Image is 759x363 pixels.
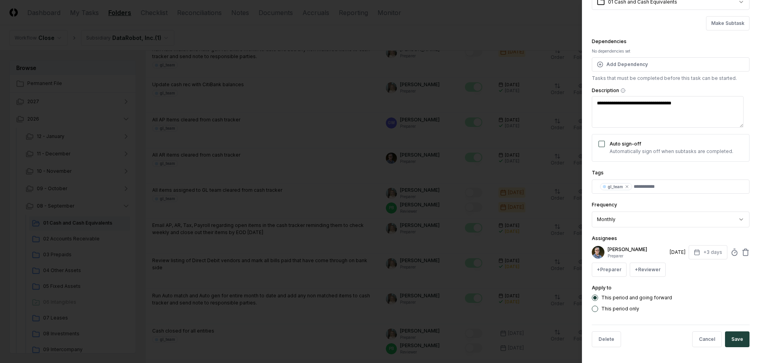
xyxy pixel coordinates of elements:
label: Auto sign-off [610,141,641,147]
button: +3 days [689,245,727,259]
label: Apply to [592,285,612,291]
button: Make Subtask [706,16,750,30]
button: Add Dependency [592,57,750,72]
p: Tasks that must be completed before this task can be started. [592,75,750,82]
p: Automatically sign off when subtasks are completed. [610,148,733,155]
button: Cancel [692,331,722,347]
label: Frequency [592,202,617,208]
label: Tags [592,170,604,176]
p: [PERSON_NAME] [608,246,666,253]
img: ACg8ocIKkWkSBt61NmUwqxQxRTOE9S1dAxJWMQCA-dosXduSGjW8Ryxq=s96-c [592,246,604,259]
button: Delete [592,331,621,347]
label: This period only [601,306,639,311]
button: +Reviewer [630,263,666,277]
label: Description [592,88,750,93]
label: Assignees [592,235,617,241]
button: +Preparer [592,263,627,277]
div: gl_team [608,184,629,190]
button: Save [725,331,750,347]
label: Dependencies [592,38,627,44]
div: [DATE] [670,249,685,256]
div: No dependencies set [592,48,750,54]
button: Description [621,88,625,93]
label: This period and going forward [601,295,672,300]
p: Preparer [608,253,666,259]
